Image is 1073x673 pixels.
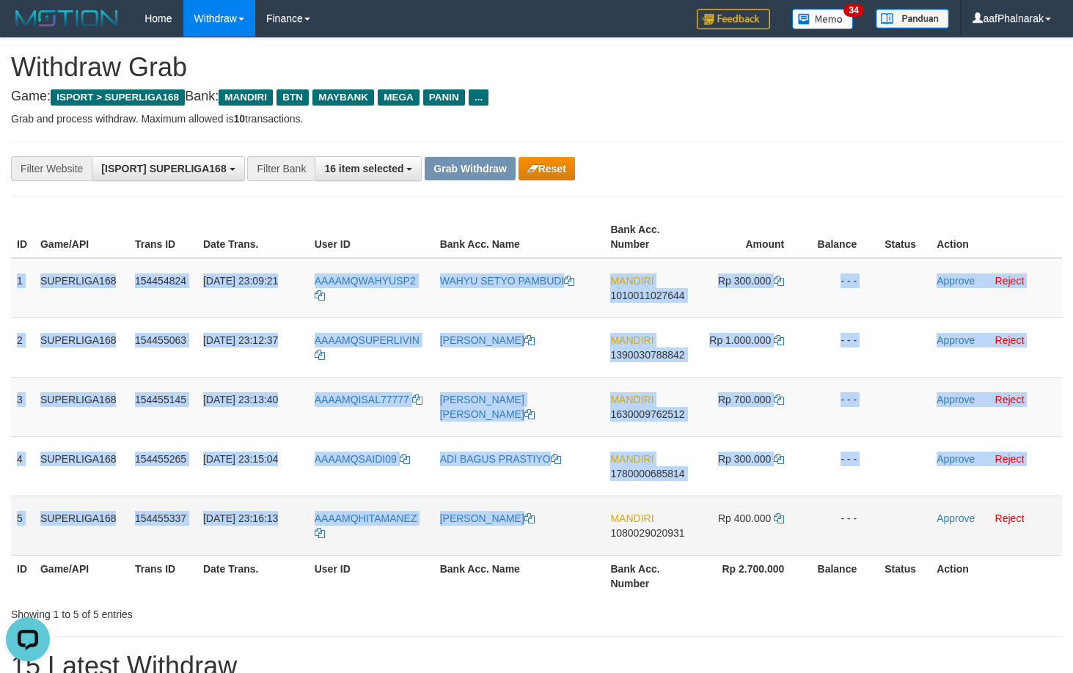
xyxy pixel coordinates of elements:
[11,89,1062,104] h4: Game: Bank:
[879,555,931,597] th: Status
[806,258,879,318] td: - - -
[774,394,784,405] a: Copy 700000 to clipboard
[34,216,129,258] th: Game/API
[610,394,653,405] span: MANDIRI
[995,334,1025,346] a: Reject
[309,555,434,597] th: User ID
[440,512,535,524] a: [PERSON_NAME]
[11,436,34,496] td: 4
[425,157,515,180] button: Grab Withdraw
[135,512,186,524] span: 154455337
[315,275,416,287] span: AAAAMQWAHYUSP2
[34,496,129,555] td: SUPERLIGA168
[876,9,949,29] img: panduan.png
[604,216,697,258] th: Bank Acc. Number
[11,377,34,436] td: 3
[135,394,186,405] span: 154455145
[129,555,197,597] th: Trans ID
[423,89,465,106] span: PANIN
[434,555,605,597] th: Bank Acc. Name
[315,394,422,405] a: AAAAMQISAL77777
[247,156,315,181] div: Filter Bank
[697,9,770,29] img: Feedback.jpg
[718,512,771,524] span: Rp 400.000
[440,394,535,420] a: [PERSON_NAME] [PERSON_NAME]
[11,258,34,318] td: 1
[774,334,784,346] a: Copy 1000000 to clipboard
[469,89,488,106] span: ...
[610,468,684,479] span: Copy 1780000685814 to clipboard
[277,89,309,106] span: BTN
[774,453,784,465] a: Copy 300000 to clipboard
[11,496,34,555] td: 5
[806,496,879,555] td: - - -
[774,512,784,524] a: Copy 400000 to clipboard
[931,216,1062,258] th: Action
[92,156,244,181] button: [ISPORT] SUPERLIGA168
[610,512,653,524] span: MANDIRI
[129,216,197,258] th: Trans ID
[937,512,975,524] a: Approve
[11,555,34,597] th: ID
[806,377,879,436] td: - - -
[995,394,1025,405] a: Reject
[315,394,409,405] span: AAAAMQISAL77777
[434,216,605,258] th: Bank Acc. Name
[11,601,436,622] div: Showing 1 to 5 of 5 entries
[937,334,975,346] a: Approve
[34,555,129,597] th: Game/API
[233,113,245,125] strong: 10
[315,334,420,346] span: AAAAMQSUPERLIVIN
[792,9,854,29] img: Button%20Memo.svg
[315,512,417,539] a: AAAAMQHITAMANEZ
[101,163,226,174] span: [ISPORT] SUPERLIGA168
[315,156,422,181] button: 16 item selected
[774,275,784,287] a: Copy 300000 to clipboard
[806,436,879,496] td: - - -
[203,453,278,465] span: [DATE] 23:15:04
[519,157,575,180] button: Reset
[315,453,410,465] a: AAAAMQSAIDI09
[440,334,535,346] a: [PERSON_NAME]
[203,512,278,524] span: [DATE] 23:16:13
[315,334,420,361] a: AAAAMQSUPERLIVIN
[219,89,273,106] span: MANDIRI
[197,555,309,597] th: Date Trans.
[931,555,1062,597] th: Action
[11,111,1062,126] p: Grab and process withdraw. Maximum allowed is transactions.
[309,216,434,258] th: User ID
[11,156,92,181] div: Filter Website
[34,377,129,436] td: SUPERLIGA168
[697,216,806,258] th: Amount
[203,394,278,405] span: [DATE] 23:13:40
[610,290,684,301] span: Copy 1010011027644 to clipboard
[315,275,416,301] a: AAAAMQWAHYUSP2
[610,527,684,539] span: Copy 1080029020931 to clipboard
[315,453,397,465] span: AAAAMQSAIDI09
[34,317,129,377] td: SUPERLIGA168
[135,453,186,465] span: 154455265
[378,89,420,106] span: MEGA
[806,317,879,377] td: - - -
[879,216,931,258] th: Status
[995,453,1025,465] a: Reject
[995,275,1025,287] a: Reject
[610,275,653,287] span: MANDIRI
[34,258,129,318] td: SUPERLIGA168
[937,453,975,465] a: Approve
[312,89,374,106] span: MAYBANK
[697,555,806,597] th: Rp 2.700.000
[135,275,186,287] span: 154454824
[11,216,34,258] th: ID
[718,453,771,465] span: Rp 300.000
[51,89,185,106] span: ISPORT > SUPERLIGA168
[610,349,684,361] span: Copy 1390030788842 to clipboard
[11,53,1062,82] h1: Withdraw Grab
[203,334,278,346] span: [DATE] 23:12:37
[610,453,653,465] span: MANDIRI
[203,275,278,287] span: [DATE] 23:09:21
[709,334,771,346] span: Rp 1.000.000
[324,163,403,174] span: 16 item selected
[604,555,697,597] th: Bank Acc. Number
[440,275,575,287] a: WAHYU SETYO PAMBUDI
